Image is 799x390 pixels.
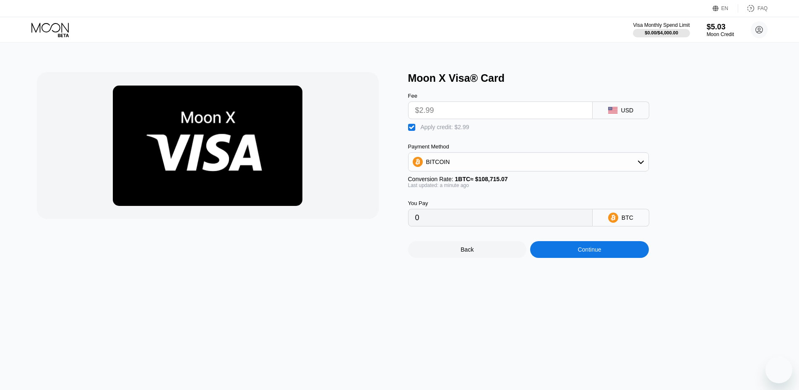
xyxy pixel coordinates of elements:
div: FAQ [757,5,768,11]
div: EN [713,4,738,13]
div: Fee [408,93,593,99]
div: Continue [578,246,601,253]
div: You Pay [408,200,593,206]
div: $5.03Moon Credit [707,23,734,37]
div: Apply credit: $2.99 [421,124,469,130]
div: Payment Method [408,143,649,150]
div: BTC [622,214,633,221]
div: Continue [530,241,649,258]
div: Moon Credit [707,31,734,37]
div: FAQ [738,4,768,13]
div: $5.03 [707,23,734,31]
div: $0.00 / $4,000.00 [645,30,678,35]
span: 1 BTC ≈ $108,715.07 [455,176,508,182]
div: Back [461,246,474,253]
div: Visa Monthly Spend Limit [633,22,690,28]
div: EN [721,5,729,11]
div: BITCOIN [426,159,450,165]
div: BITCOIN [409,153,648,170]
div: Moon X Visa® Card [408,72,771,84]
input: $0.00 [415,102,586,119]
div: Visa Monthly Spend Limit$0.00/$4,000.00 [633,22,690,37]
div: Conversion Rate: [408,176,649,182]
div: Last updated: a minute ago [408,182,649,188]
iframe: Button to launch messaging window [765,356,792,383]
div: Back [408,241,527,258]
div: USD [621,107,634,114]
div:  [408,123,416,132]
